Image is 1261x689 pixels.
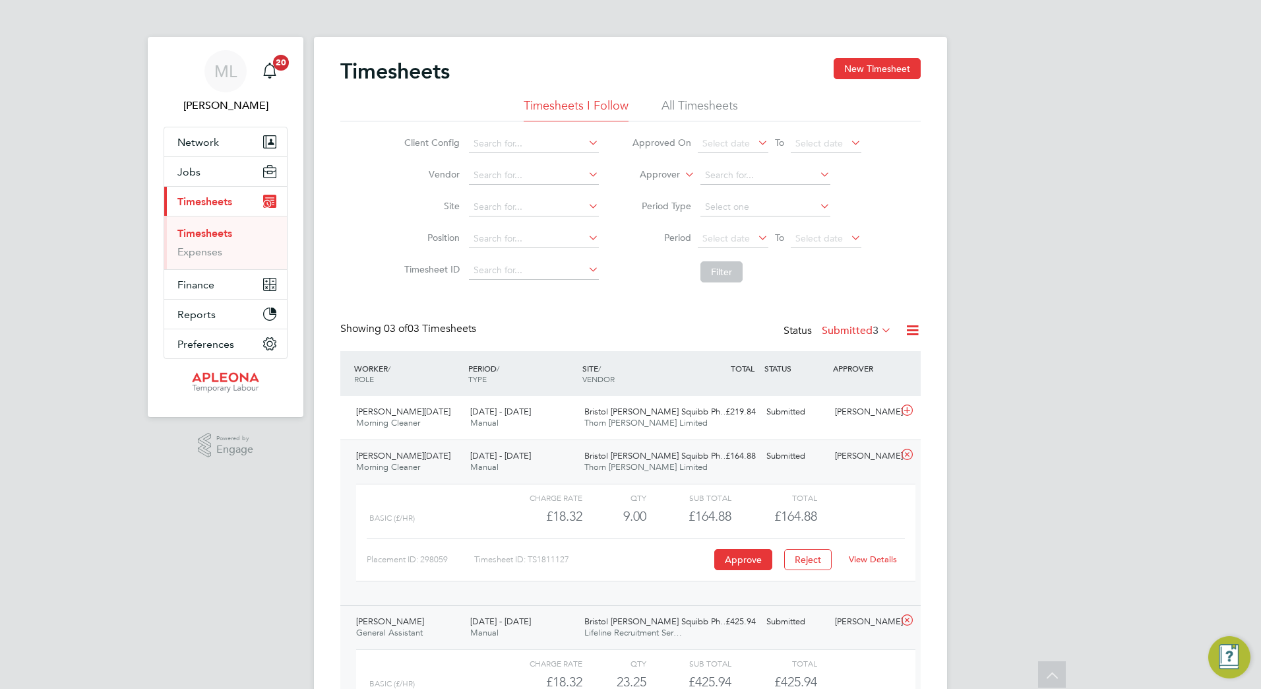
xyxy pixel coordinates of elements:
[646,490,731,506] div: Sub Total
[731,490,816,506] div: Total
[761,445,830,467] div: Submitted
[177,166,200,178] span: Jobs
[400,168,460,180] label: Vendor
[700,198,830,216] input: Select one
[367,549,474,570] div: Placement ID: 298059
[384,322,408,335] span: 03 of
[470,461,499,473] span: Manual
[598,363,601,374] span: /
[356,417,420,428] span: Morning Cleaner
[784,549,832,570] button: Reject
[497,506,582,527] div: £18.32
[164,50,288,114] a: ML[PERSON_NAME]
[148,37,303,417] nav: Main navigation
[830,356,898,380] div: APPROVER
[834,58,921,79] button: New Timesheet
[784,322,894,341] div: Status
[340,322,479,336] div: Showing
[584,616,729,627] span: Bristol [PERSON_NAME] Squibb Ph…
[369,513,415,523] span: Basic (£/HR)
[497,490,582,506] div: Charge rate
[177,279,214,291] span: Finance
[700,166,830,185] input: Search for...
[497,655,582,671] div: Charge rate
[579,356,693,391] div: SITE
[164,157,287,186] button: Jobs
[692,445,761,467] div: £164.88
[470,417,499,428] span: Manual
[388,363,390,374] span: /
[632,200,691,212] label: Period Type
[356,461,420,473] span: Morning Cleaner
[584,406,729,417] span: Bristol [PERSON_NAME] Squibb Ph…
[356,450,450,461] span: [PERSON_NAME][DATE]
[497,363,499,374] span: /
[849,554,897,565] a: View Details
[340,58,450,84] h2: Timesheets
[761,401,830,423] div: Submitted
[177,227,232,240] a: Timesheets
[216,444,253,455] span: Engage
[216,433,253,444] span: Powered by
[582,374,615,384] span: VENDOR
[582,506,646,527] div: 9.00
[584,627,682,638] span: Lifeline Recruitment Ser…
[582,655,646,671] div: QTY
[524,98,629,121] li: Timesheets I Follow
[470,450,531,461] span: [DATE] - [DATE]
[761,356,830,380] div: STATUS
[177,308,216,321] span: Reports
[646,655,731,671] div: Sub Total
[164,372,288,393] a: Go to home page
[646,506,731,527] div: £164.88
[164,187,287,216] button: Timesheets
[164,329,287,358] button: Preferences
[469,166,599,185] input: Search for...
[400,232,460,244] label: Position
[795,232,843,244] span: Select date
[257,50,283,92] a: 20
[692,401,761,423] div: £219.84
[356,406,450,417] span: [PERSON_NAME][DATE]
[470,406,531,417] span: [DATE] - [DATE]
[354,374,374,384] span: ROLE
[873,324,878,337] span: 3
[351,356,465,391] div: WORKER
[369,679,415,688] span: Basic (£/HR)
[164,216,287,269] div: Timesheets
[795,137,843,149] span: Select date
[692,611,761,633] div: £425.94
[469,230,599,248] input: Search for...
[469,198,599,216] input: Search for...
[177,246,222,258] a: Expenses
[584,450,729,461] span: Bristol [PERSON_NAME] Squibb Ph…
[771,229,788,246] span: To
[356,616,424,627] span: [PERSON_NAME]
[584,461,708,473] span: Thorn [PERSON_NAME] Limited
[164,127,287,156] button: Network
[470,627,499,638] span: Manual
[214,63,237,80] span: ML
[632,137,691,148] label: Approved On
[621,168,680,181] label: Approver
[830,611,898,633] div: [PERSON_NAME]
[632,232,691,244] label: Period
[470,616,531,627] span: [DATE] - [DATE]
[702,137,750,149] span: Select date
[384,322,476,335] span: 03 Timesheets
[400,137,460,148] label: Client Config
[584,417,708,428] span: Thorn [PERSON_NAME] Limited
[830,401,898,423] div: [PERSON_NAME]
[356,627,423,638] span: General Assistant
[400,200,460,212] label: Site
[731,655,816,671] div: Total
[177,338,234,350] span: Preferences
[774,508,817,524] span: £164.88
[164,300,287,329] button: Reports
[164,98,288,114] span: Matthew Lee
[582,490,646,506] div: QTY
[1208,636,1250,678] button: Engage Resource Center
[469,261,599,280] input: Search for...
[761,611,830,633] div: Submitted
[198,433,254,458] a: Powered byEngage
